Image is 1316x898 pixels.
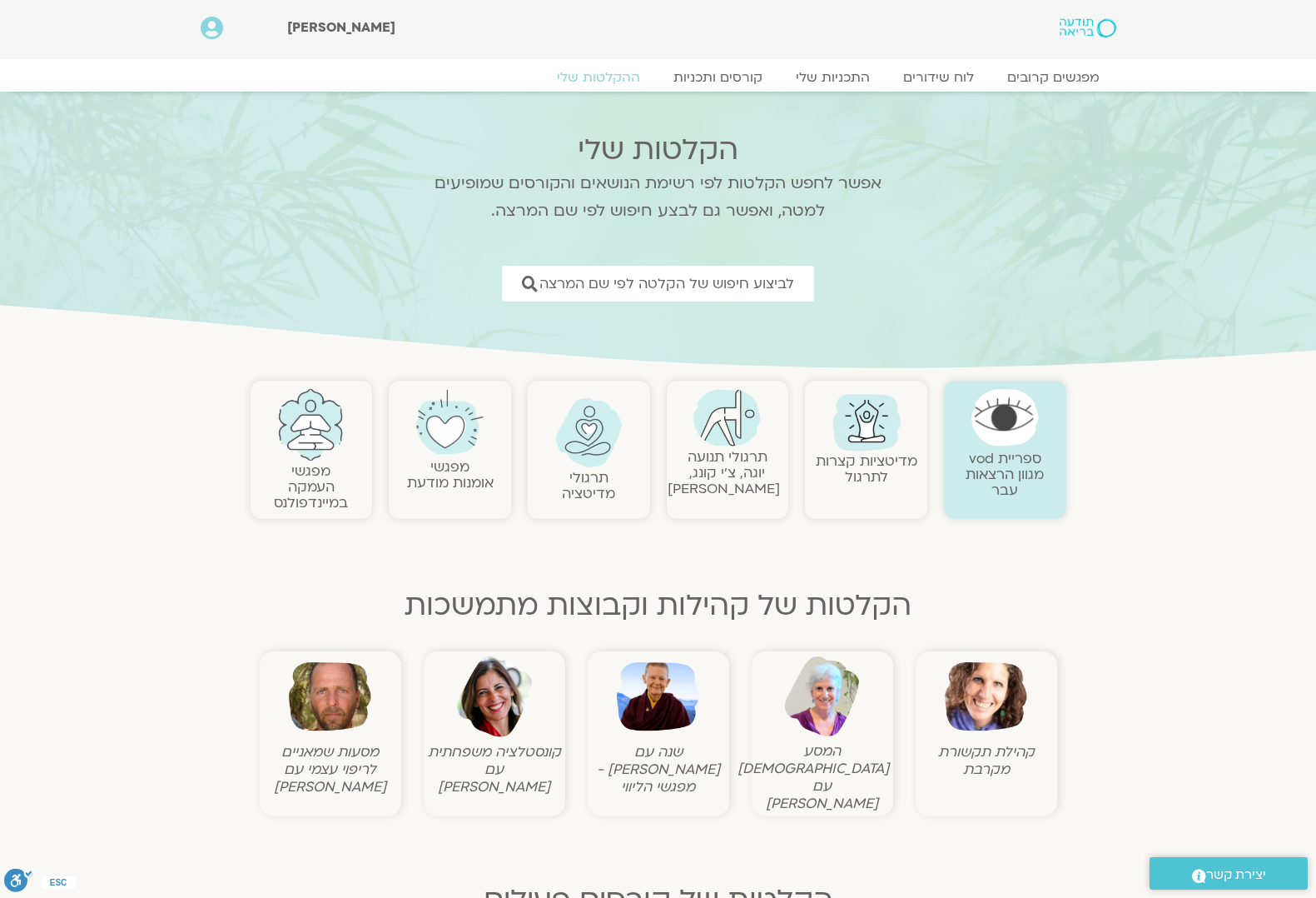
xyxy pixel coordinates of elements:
[1150,857,1308,890] a: יצירת קשר
[991,69,1116,86] a: מפגשים קרובים
[657,69,779,86] a: קורסים ותכניות
[274,461,348,512] a: מפגשיהעמקה במיינדפולנס
[668,447,780,498] a: תרגולי תנועהיוגה, צ׳י קונג, [PERSON_NAME]
[251,589,1066,622] h2: הקלטות של קהילות וקבוצות מתמשכות
[287,18,395,37] span: [PERSON_NAME]
[539,276,794,292] span: לביצוע חיפוש של הקלטה לפי שם המרצה
[428,743,561,796] figcaption: קונסטלציה משפחתית עם [PERSON_NAME]
[592,743,725,796] figcaption: שנה עם [PERSON_NAME] - מפגשי הליווי
[502,266,814,302] a: לביצוע חיפוש של הקלטה לפי שם המרצה
[407,457,494,492] a: מפגשיאומנות מודעת
[562,468,615,503] a: תרגולימדיטציה
[540,69,657,86] a: ההקלטות שלי
[816,451,917,486] a: מדיטציות קצרות לתרגול
[779,69,886,86] a: התכניות שלי
[920,743,1053,778] figcaption: קהילת תקשורת מקרבת
[412,170,903,225] p: אפשר לחפש הקלטות לפי רשימת הנושאים והקורסים שמופיעים למטה, ואפשר גם לבצע חיפוש לפי שם המרצה.
[412,133,903,167] h2: הקלטות שלי
[264,743,397,796] figcaption: מסעות שמאניים לריפוי עצמי עם [PERSON_NAME]
[886,69,991,86] a: לוח שידורים
[201,69,1116,86] nav: Menu
[966,449,1044,500] a: ספריית vodמגוון הרצאות עבר
[756,742,889,812] figcaption: המסע [DEMOGRAPHIC_DATA] עם [PERSON_NAME]
[1206,864,1266,886] span: יצירת קשר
